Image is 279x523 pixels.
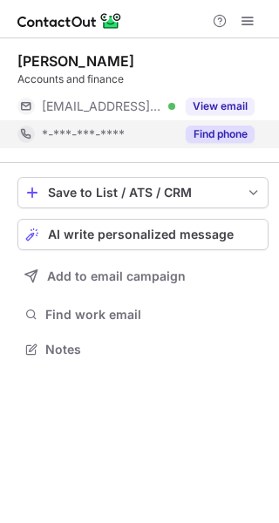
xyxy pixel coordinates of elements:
button: Reveal Button [186,126,255,143]
div: [PERSON_NAME] [17,52,134,70]
span: Find work email [45,307,262,323]
button: Find work email [17,302,269,327]
span: AI write personalized message [48,228,234,241]
span: [EMAIL_ADDRESS][DOMAIN_NAME] [42,98,162,114]
button: AI write personalized message [17,219,269,250]
span: Add to email campaign [47,269,186,283]
div: Accounts and finance [17,71,269,87]
div: Save to List / ATS / CRM [48,186,238,200]
img: ContactOut v5.3.10 [17,10,122,31]
span: Notes [45,342,262,357]
button: Add to email campaign [17,261,269,292]
button: Notes [17,337,269,362]
button: save-profile-one-click [17,177,269,208]
button: Reveal Button [186,98,255,115]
